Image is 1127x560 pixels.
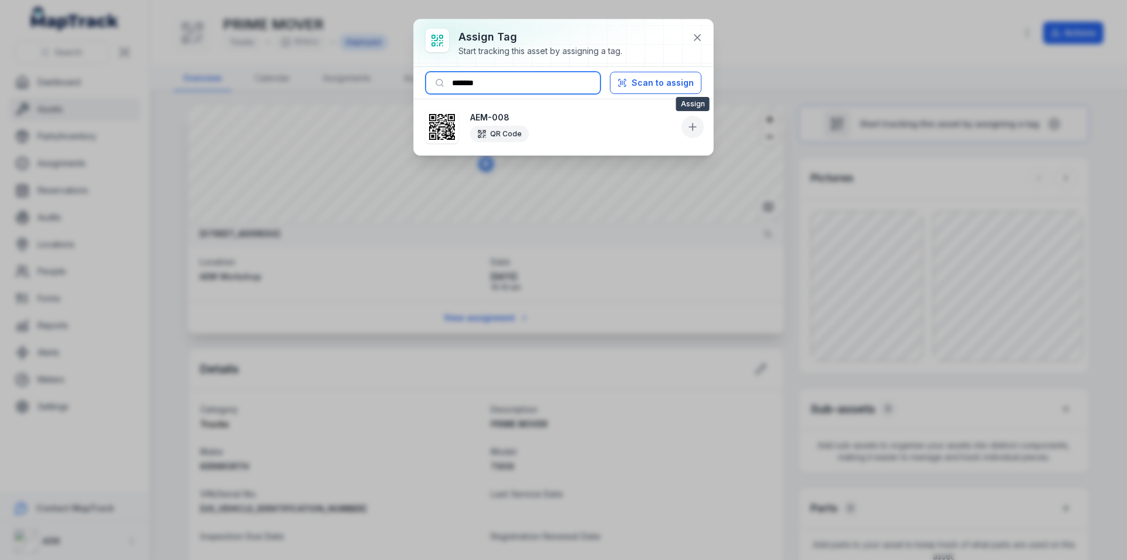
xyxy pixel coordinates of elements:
[610,72,701,94] button: Scan to assign
[676,97,710,111] span: Assign
[458,29,622,45] h3: Assign tag
[458,45,622,57] div: Start tracking this asset by assigning a tag.
[470,126,529,142] div: QR Code
[470,112,677,123] strong: AEM-008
